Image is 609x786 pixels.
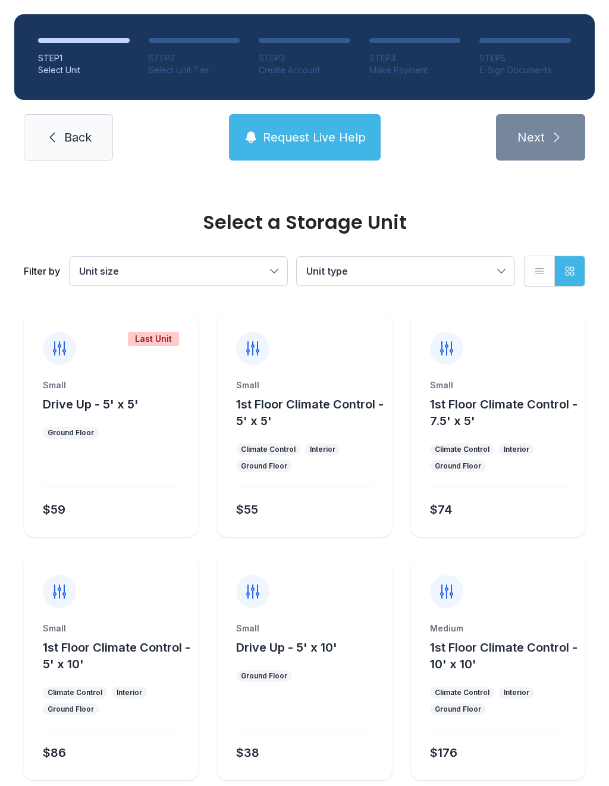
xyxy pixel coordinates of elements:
[48,428,94,438] div: Ground Floor
[435,461,481,471] div: Ground Floor
[236,622,372,634] div: Small
[236,396,387,429] button: 1st Floor Climate Control - 5' x 5'
[43,397,139,411] span: Drive Up - 5' x 5'
[43,379,179,391] div: Small
[430,744,457,761] div: $176
[43,640,190,671] span: 1st Floor Climate Control - 5' x 10'
[48,688,102,697] div: Climate Control
[236,639,337,656] button: Drive Up - 5' x 10'
[435,705,481,714] div: Ground Floor
[149,52,240,64] div: STEP 2
[517,129,545,146] span: Next
[24,213,585,232] div: Select a Storage Unit
[430,640,577,671] span: 1st Floor Climate Control - 10' x 10'
[479,64,571,76] div: E-Sign Documents
[297,257,514,285] button: Unit type
[430,501,452,518] div: $74
[117,688,142,697] div: Interior
[79,265,119,277] span: Unit size
[43,639,193,672] button: 1st Floor Climate Control - 5' x 10'
[236,744,259,761] div: $38
[306,265,348,277] span: Unit type
[369,64,461,76] div: Make Payment
[430,622,566,634] div: Medium
[369,52,461,64] div: STEP 4
[430,379,566,391] div: Small
[149,64,240,76] div: Select Unit Tier
[38,52,130,64] div: STEP 1
[310,445,335,454] div: Interior
[263,129,366,146] span: Request Live Help
[236,397,384,428] span: 1st Floor Climate Control - 5' x 5'
[43,396,139,413] button: Drive Up - 5' x 5'
[259,64,350,76] div: Create Account
[259,52,350,64] div: STEP 3
[435,688,489,697] div: Climate Control
[504,445,529,454] div: Interior
[504,688,529,697] div: Interior
[430,397,577,428] span: 1st Floor Climate Control - 7.5' x 5'
[64,129,92,146] span: Back
[241,671,287,681] div: Ground Floor
[236,501,258,518] div: $55
[236,379,372,391] div: Small
[48,705,94,714] div: Ground Floor
[43,501,65,518] div: $59
[241,461,287,471] div: Ground Floor
[24,264,60,278] div: Filter by
[43,744,66,761] div: $86
[70,257,287,285] button: Unit size
[241,445,296,454] div: Climate Control
[430,639,580,672] button: 1st Floor Climate Control - 10' x 10'
[236,640,337,655] span: Drive Up - 5' x 10'
[435,445,489,454] div: Climate Control
[43,622,179,634] div: Small
[479,52,571,64] div: STEP 5
[430,396,580,429] button: 1st Floor Climate Control - 7.5' x 5'
[128,332,179,346] div: Last Unit
[38,64,130,76] div: Select Unit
